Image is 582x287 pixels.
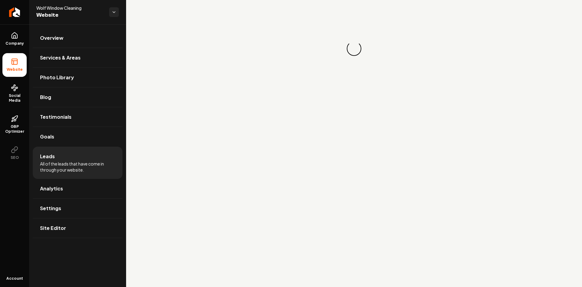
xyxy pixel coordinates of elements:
[40,34,63,42] span: Overview
[2,27,27,51] a: Company
[33,127,122,146] a: Goals
[8,155,21,160] span: SEO
[36,11,104,19] span: Website
[36,5,104,11] span: Wolf Window Cleaning
[40,161,115,173] span: All of the leads that have come in through your website.
[40,74,74,81] span: Photo Library
[33,218,122,238] a: Site Editor
[33,68,122,87] a: Photo Library
[33,48,122,67] a: Services & Areas
[33,179,122,198] a: Analytics
[40,113,72,121] span: Testimonials
[2,141,27,165] button: SEO
[40,185,63,192] span: Analytics
[3,41,26,46] span: Company
[33,28,122,48] a: Overview
[40,133,54,140] span: Goals
[40,224,66,232] span: Site Editor
[40,205,61,212] span: Settings
[9,7,20,17] img: Rebolt Logo
[2,93,27,103] span: Social Media
[2,124,27,134] span: GBP Optimizer
[40,94,51,101] span: Blog
[2,110,27,139] a: GBP Optimizer
[33,199,122,218] a: Settings
[344,38,364,59] div: Loading
[40,153,55,160] span: Leads
[4,67,25,72] span: Website
[33,87,122,107] a: Blog
[40,54,81,61] span: Services & Areas
[2,79,27,108] a: Social Media
[33,107,122,127] a: Testimonials
[6,276,23,281] span: Account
